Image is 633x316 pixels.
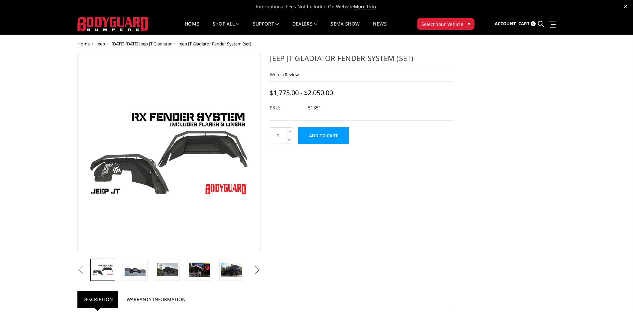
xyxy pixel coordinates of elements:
dt: SKU: [270,102,303,114]
a: Home [185,22,199,34]
span: Cart [518,21,530,27]
span: Account [495,21,516,27]
img: Jeep JT Gladiator Fender System (set) [125,263,146,276]
a: Support [253,22,279,34]
a: Warranty Information [122,291,191,308]
a: More Info [354,3,376,10]
a: Jeep [96,41,105,47]
img: BODYGUARD BUMPERS [77,17,149,31]
img: Jeep JT Gladiator Fender System (set) [189,263,210,277]
a: shop all [213,22,240,34]
button: Select Your Vehicle [417,18,475,30]
h1: Jeep JT Gladiator Fender System (set) [270,53,453,68]
button: Previous [76,265,86,275]
span: Jeep JT Gladiator Fender System (set) [178,41,251,47]
a: Home [77,41,90,47]
span: 0 [531,21,536,26]
a: Cart 0 [518,15,536,33]
a: SEMA Show [331,22,360,34]
span: Select Your Vehicle [421,21,463,28]
dd: 51351 [308,102,321,114]
button: Next [252,265,262,275]
a: Description [77,291,118,308]
a: News [373,22,386,34]
a: Dealers [292,22,318,34]
a: Write a Review [270,72,299,78]
span: $1,775.00 - $2,050.00 [270,88,333,97]
a: Account [495,15,516,33]
img: Jeep JT Gladiator Fender System (set) [86,106,252,199]
img: Jeep JT Gladiator Fender System (set) [221,263,242,277]
img: Jeep JT Gladiator Fender System (set) [92,264,113,276]
a: Jeep JT Gladiator Fender System (set) [77,53,261,252]
a: [DATE]-[DATE] Jeep JT Gladiator [112,41,172,47]
span: ▾ [468,20,470,27]
img: Jeep JT Gladiator Fender System (set) [157,263,178,276]
input: Add to Cart [298,127,349,144]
